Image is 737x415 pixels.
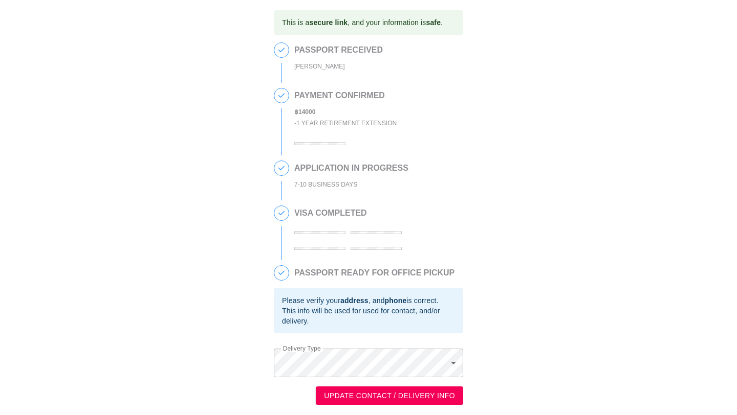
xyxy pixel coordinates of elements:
[294,108,315,116] b: ฿ 14000
[316,386,463,405] button: UPDATE CONTACT / DELIVERY INFO
[294,164,408,173] h2: APPLICATION IN PROGRESS
[274,206,289,220] span: 4
[294,268,454,278] h2: PASSPORT READY FOR OFFICE PICKUP
[294,61,383,73] div: [PERSON_NAME]
[294,209,458,218] h2: VISA COMPLETED
[294,91,397,100] h2: PAYMENT CONFIRMED
[282,295,455,306] div: Please verify your , and is correct.
[274,266,289,280] span: 5
[385,296,407,305] b: phone
[294,45,383,55] h2: PASSPORT RECEIVED
[309,18,348,27] b: secure link
[274,88,289,103] span: 2
[294,179,408,191] div: 7-10 BUSINESS DAYS
[426,18,441,27] b: safe
[282,13,443,32] div: This is a , and your information is .
[340,296,368,305] b: address
[274,43,289,57] span: 1
[282,306,455,326] div: This info will be used for used for contact, and/or delivery.
[324,389,455,402] span: UPDATE CONTACT / DELIVERY INFO
[294,118,397,129] div: - 1 Year Retirement Extension
[274,161,289,175] span: 3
